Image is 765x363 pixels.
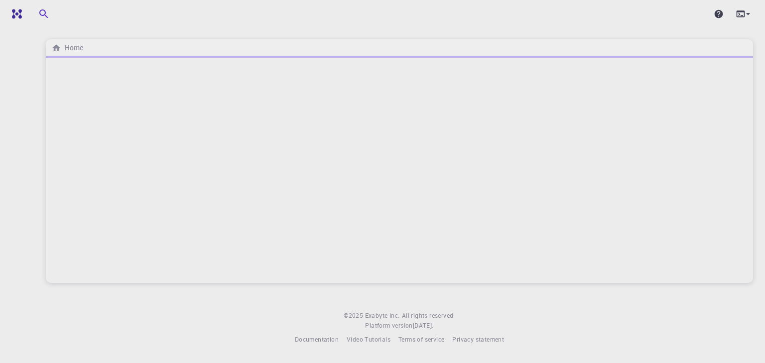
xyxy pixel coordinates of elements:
a: Exabyte Inc. [365,311,400,321]
span: © 2025 [344,311,365,321]
a: Video Tutorials [347,335,390,345]
span: [DATE] . [413,321,434,329]
span: All rights reserved. [402,311,455,321]
span: Privacy statement [452,335,504,343]
span: Platform version [365,321,412,331]
span: Exabyte Inc. [365,311,400,319]
nav: breadcrumb [50,42,85,53]
a: [DATE]. [413,321,434,331]
span: Video Tutorials [347,335,390,343]
a: Documentation [295,335,339,345]
h6: Home [61,42,83,53]
img: logo [8,9,22,19]
span: Terms of service [398,335,444,343]
span: Documentation [295,335,339,343]
a: Privacy statement [452,335,504,345]
a: Terms of service [398,335,444,345]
